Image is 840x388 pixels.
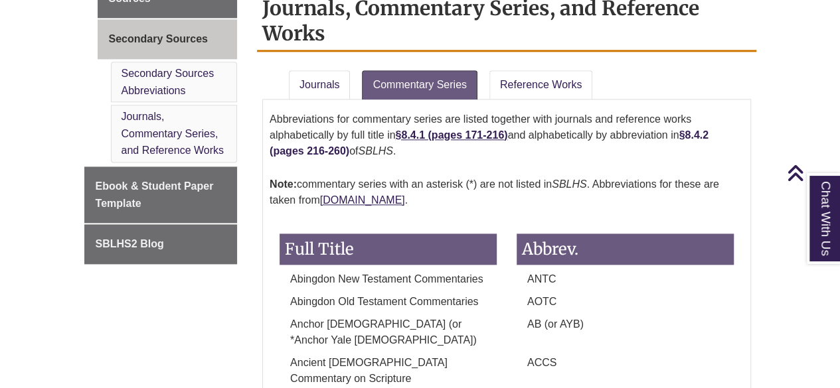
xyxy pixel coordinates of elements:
a: Back to Top [787,164,837,182]
a: SBLHS2 Blog [84,224,238,264]
p: Anchor [DEMOGRAPHIC_DATA] (or *Anchor Yale [DEMOGRAPHIC_DATA]) [280,316,497,348]
a: Secondary Sources Abbreviations [122,68,214,96]
em: SBLHS [552,178,586,190]
a: Journals, Commentary Series, and Reference Works [122,111,224,156]
p: ANTC [517,271,734,287]
p: commentary series with an asterisk (*) are not listed in . Abbreviations for these are taken from . [270,171,744,214]
a: Journals [289,70,350,99]
span: SBLHS2 Blog [96,238,164,249]
a: Reference Works [489,70,592,99]
a: Secondary Sources [98,19,238,59]
a: Ebook & Student Paper Template [84,166,238,223]
p: AOTC [517,294,734,310]
a: §8.4.1 (pages 171-216) [395,129,507,141]
p: Abingdon New Testament Commentaries [280,271,497,287]
strong: Note: [270,178,297,190]
h3: Abbrev. [517,233,734,265]
a: Commentary Series [362,70,477,99]
span: Ebook & Student Paper Template [96,180,214,209]
p: Ancient [DEMOGRAPHIC_DATA] Commentary on Scripture [280,355,497,387]
a: §8.4.2 (pages 216-260) [270,129,709,157]
h3: Full Title [280,233,497,265]
p: Abbreviations for commentary series are listed together with journals and reference works alphabe... [270,106,744,164]
p: Abingdon Old Testament Commentaries [280,294,497,310]
em: SBLHS [358,145,392,157]
p: AB (or AYB) [517,316,734,332]
p: ACCS [517,355,734,371]
a: [DOMAIN_NAME] [320,194,405,206]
